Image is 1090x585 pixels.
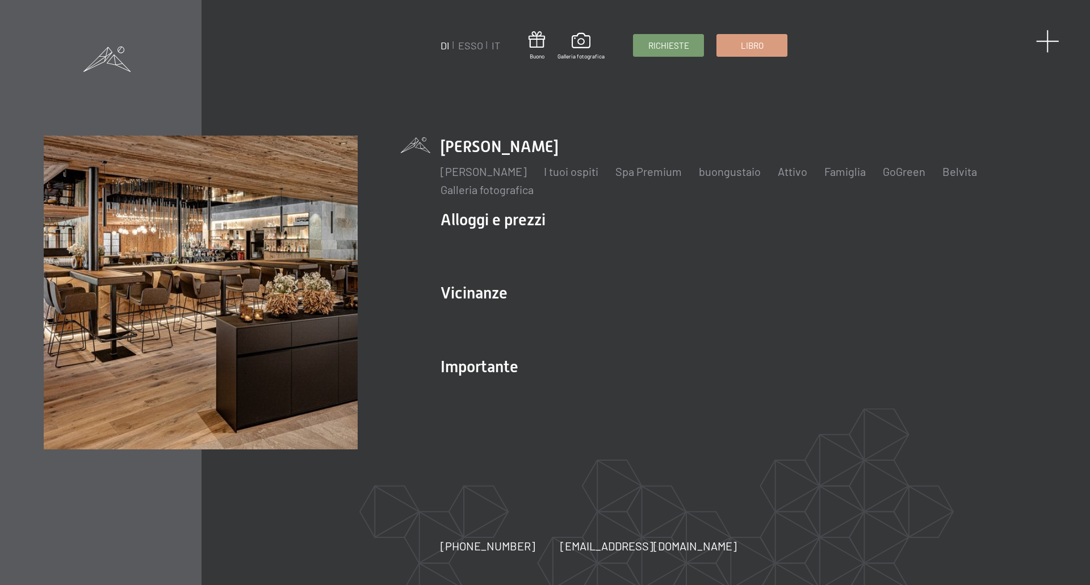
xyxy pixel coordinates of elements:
a: [PHONE_NUMBER] [441,538,535,554]
a: I tuoi ospiti [544,165,598,178]
img: Wellness Hotel Alto Adige SCHWARZENSTEIN - Vacanze benessere nelle Alpi, escursioni e benessere [44,136,358,449]
a: Spa Premium [615,165,682,178]
font: Galleria fotografica [557,53,605,60]
a: [PERSON_NAME] [441,165,527,178]
a: Famiglia [824,165,866,178]
font: [EMAIL_ADDRESS][DOMAIN_NAME] [560,539,737,553]
font: Buono [530,53,544,60]
a: ESSO [458,39,483,52]
a: Buono [529,31,545,60]
a: DI [441,39,450,52]
a: Attivo [778,165,807,178]
a: Belvita [942,165,977,178]
a: Libro [717,35,787,56]
font: [PHONE_NUMBER] [441,539,535,553]
a: Richieste [634,35,703,56]
a: Galleria fotografica [557,33,605,60]
font: Libro [741,40,764,50]
a: GoGreen [883,165,925,178]
a: IT [492,39,500,52]
a: buongustaio [699,165,761,178]
a: Galleria fotografica [441,183,534,196]
a: [EMAIL_ADDRESS][DOMAIN_NAME] [560,538,737,554]
font: Richieste [648,40,689,50]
